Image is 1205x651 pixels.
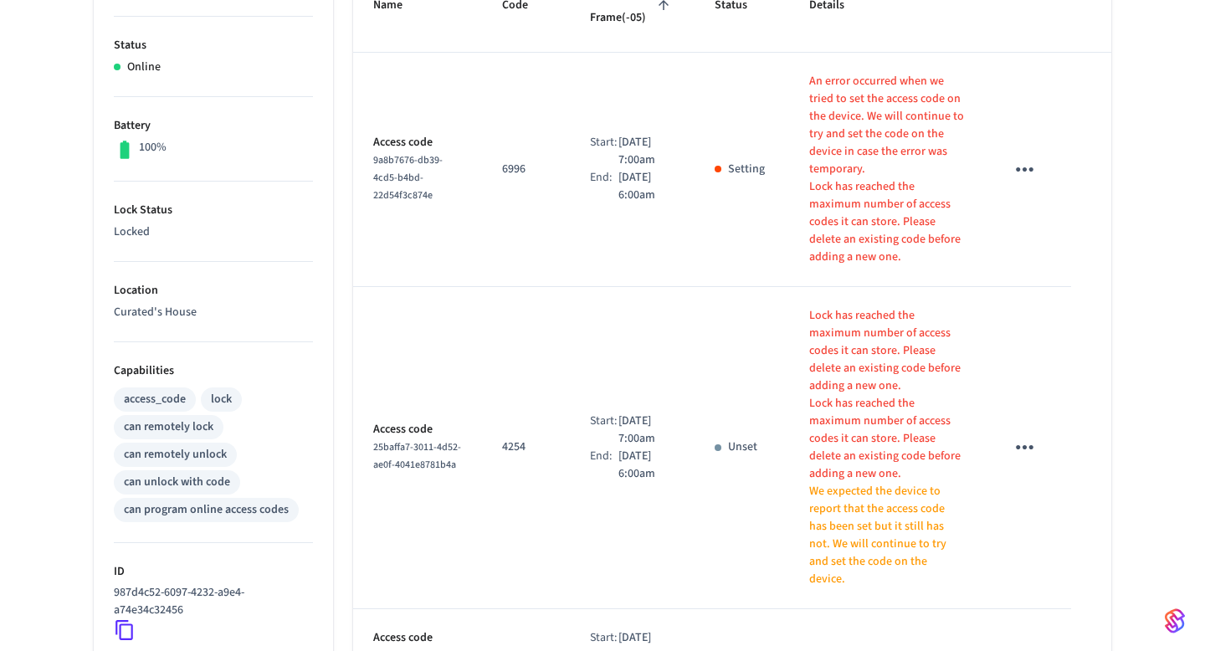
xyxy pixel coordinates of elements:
div: Start: [590,413,618,448]
p: Status [114,37,313,54]
p: Unset [728,438,757,456]
div: access_code [124,391,186,408]
p: Locked [114,223,313,241]
div: End: [590,448,618,483]
p: 4254 [502,438,550,456]
div: can remotely lock [124,418,213,436]
p: We expected the device to report that the access code has been set but it still has not. We will ... [809,483,964,588]
p: ID [114,563,313,581]
span: 9a8b7676-db39-4cd5-b4bd-22d54f3c874e [373,153,443,202]
p: [DATE] 6:00am [618,448,675,483]
div: Start: [590,134,618,169]
p: Online [127,59,161,76]
div: can unlock with code [124,474,230,491]
div: can program online access codes [124,501,289,519]
img: SeamLogoGradient.69752ec5.svg [1165,607,1185,634]
span: 25baffa7-3011-4d52-ae0f-4041e8781b4a [373,440,461,472]
p: [DATE] 6:00am [618,169,675,204]
p: 987d4c52-6097-4232-a9e4-a74e34c32456 [114,584,306,619]
p: Setting [728,161,765,178]
p: Capabilities [114,362,313,380]
p: Lock has reached the maximum number of access codes it can store. Please delete an existing code ... [809,178,964,266]
p: Access code [373,421,462,438]
div: can remotely unlock [124,446,227,464]
div: End: [590,169,618,204]
p: Access code [373,134,462,151]
p: Curated's House [114,304,313,321]
p: 100% [139,139,167,156]
p: [DATE] 7:00am [618,134,675,169]
p: 6996 [502,161,550,178]
p: Location [114,282,313,300]
p: Lock has reached the maximum number of access codes it can store. Please delete an existing code ... [809,395,964,483]
p: An error occurred when we tried to set the access code on the device. We will continue to try and... [809,73,964,178]
p: [DATE] 7:00am [618,413,675,448]
p: Lock Status [114,202,313,219]
div: lock [211,391,232,408]
p: Lock has reached the maximum number of access codes it can store. Please delete an existing code ... [809,307,964,395]
p: Battery [114,117,313,135]
p: Access code [373,629,462,647]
